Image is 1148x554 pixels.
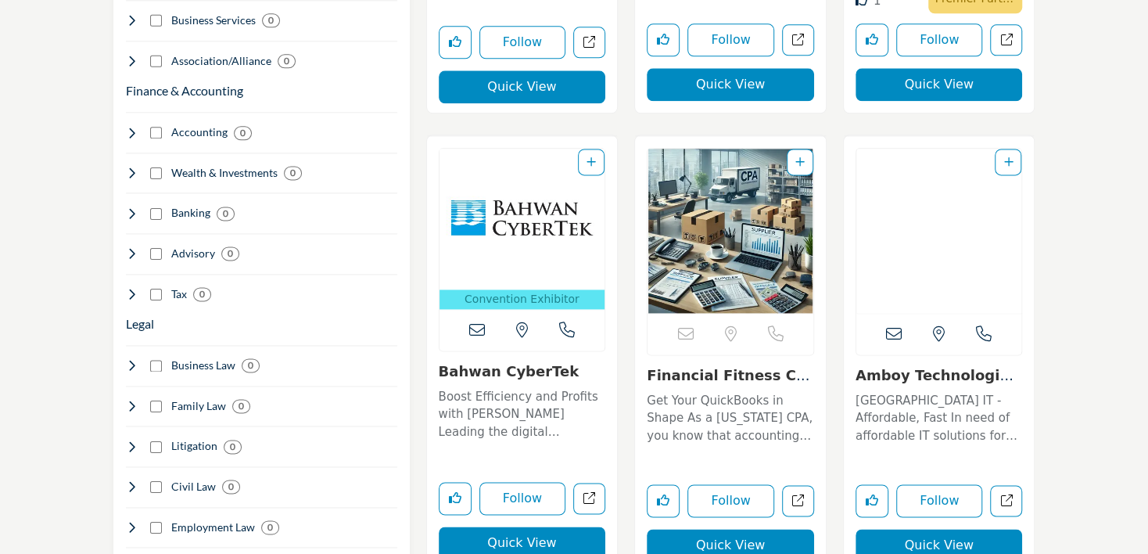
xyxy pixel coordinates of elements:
[856,367,1017,401] a: Amboy Technologies L...
[261,520,279,534] div: 0 Results For Employment Law
[193,287,211,301] div: 0 Results For Tax
[126,81,243,100] button: Finance & Accounting
[856,484,888,517] button: Like listing
[990,485,1022,517] a: Open amboy-technologies-llc in new tab
[221,246,239,261] div: 0 Results For Advisory
[443,291,602,308] p: Convention Exhibitor
[856,388,1023,445] a: [GEOGRAPHIC_DATA] IT - Affordable, Fast In need of affordable IT solutions for your Central [US_S...
[171,520,255,535] h4: Employment Law: Technical services focused on managing and improving organization's technology in...
[648,149,813,313] img: Financial Fitness Consulting
[782,24,814,56] a: Open compassmsp in new tab
[267,522,273,533] b: 0
[171,165,278,181] h4: Wealth & Investments: Wealth management, retirement planning, investing strategies
[171,286,187,302] h4: Tax: Business and individual tax services
[687,484,774,517] button: Follow
[573,483,605,515] a: Open bahwan-cybertek in new tab
[573,27,605,59] a: Open smi-corporation in new tab
[150,441,163,453] input: Select Litigation checkbox
[648,149,813,313] a: Open Listing in new tab
[782,485,814,517] a: Open financial-fitness-consulting in new tab
[222,480,240,494] div: 0 Results For Civil Law
[479,26,566,59] button: Follow
[290,167,296,178] b: 0
[856,149,1022,313] a: Open Listing in new tab
[171,479,216,495] h4: Civil Law: Specialized services in tax planning, preparation, and compliance for individuals and ...
[795,156,805,168] a: Add To List
[232,399,250,413] div: 0 Results For Family Law
[647,68,814,101] button: Quick View
[896,484,983,517] button: Follow
[439,70,606,103] button: Quick View
[150,55,163,67] input: Select Association/Alliance checkbox
[150,288,163,300] input: Select Tax checkbox
[1003,156,1013,168] a: Add To List
[479,482,566,515] button: Follow
[896,23,983,56] button: Follow
[171,13,256,28] h4: Business Services: Office supplies, software, tech support, communications, travel
[262,13,280,27] div: 0 Results For Business Services
[126,315,154,333] button: Legal
[171,246,215,261] h4: Advisory: Advisory services provided by CPA firms
[587,156,596,168] a: Add To List
[647,484,680,517] button: Like listing
[171,205,210,221] h4: Banking: Banking, lending. merchant services
[856,392,1023,445] p: [GEOGRAPHIC_DATA] IT - Affordable, Fast In need of affordable IT solutions for your Central [US_S...
[150,480,163,493] input: Select Civil Law checkbox
[199,289,205,300] b: 0
[150,207,163,220] input: Select Banking checkbox
[171,53,271,69] h4: Association/Alliance: Membership/trade associations and CPA firm alliances
[284,166,302,180] div: 0 Results For Wealth & Investments
[171,438,217,454] h4: Litigation: Strategic financial guidance and consulting services to help businesses optimize perf...
[856,23,888,56] button: Like listing
[647,367,809,401] a: Financial Fitness Co...
[240,128,246,138] b: 0
[150,127,163,139] input: Select Accounting checkbox
[228,248,233,259] b: 0
[171,398,226,414] h4: Family Law: Expert guidance and recommendations to improve business operations and achieve strate...
[647,367,814,384] h3: Financial Fitness Consulting
[647,392,814,445] p: Get Your QuickBooks in Shape As a [US_STATE] CPA, you know that accounting software can make or b...
[439,388,606,441] p: Boost Efficiency and Profits with [PERSON_NAME] Leading the digital transformation revolution, Ba...
[150,247,163,260] input: Select Advisory checkbox
[230,441,235,452] b: 0
[439,149,605,309] a: Open Listing in new tab
[150,167,163,179] input: Select Wealth & Investments checkbox
[439,149,605,290] img: Bahwan CyberTek
[284,56,289,67] b: 0
[224,440,242,454] div: 0 Results For Litigation
[217,207,235,221] div: 0 Results For Banking
[150,14,163,27] input: Select Business Services checkbox
[171,358,235,373] h4: Business Law: Recording, analyzing, and reporting financial transactions to maintain accurate bus...
[647,388,814,445] a: Get Your QuickBooks in Shape As a [US_STATE] CPA, you know that accounting software can make or b...
[171,124,228,140] h4: Accounting: Financial statements, bookkeeping, auditing
[223,208,228,219] b: 0
[856,149,1022,313] img: Amboy Technologies LLC
[439,363,606,380] h3: Bahwan CyberTek
[239,401,244,412] b: 0
[439,363,579,380] a: Bahwan CyberTek
[242,358,260,372] div: 0 Results For Business Law
[856,367,1023,384] h3: Amboy Technologies LLC
[687,23,774,56] button: Follow
[856,68,1023,101] button: Quick View
[150,360,163,372] input: Select Business Law checkbox
[647,23,680,56] button: Like listing
[234,126,252,140] div: 0 Results For Accounting
[990,24,1022,56] a: Open zealogics in new tab
[228,481,234,492] b: 0
[439,26,472,59] button: Like listing
[150,400,163,412] input: Select Family Law checkbox
[248,360,253,371] b: 0
[278,54,296,68] div: 0 Results For Association/Alliance
[439,482,472,515] button: Like listing
[150,521,163,534] input: Select Employment Law checkbox
[439,384,606,441] a: Boost Efficiency and Profits with [PERSON_NAME] Leading the digital transformation revolution, Ba...
[268,15,274,26] b: 0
